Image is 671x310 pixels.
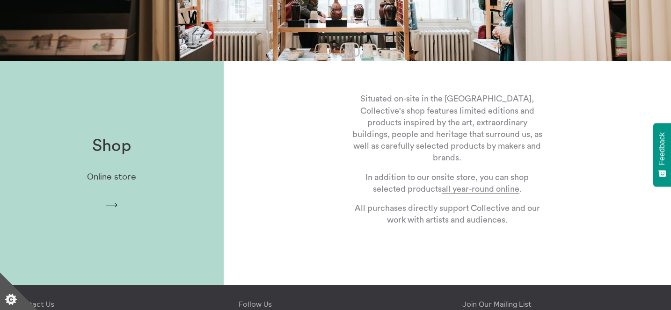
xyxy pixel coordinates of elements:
[653,123,671,187] button: Feedback - Show survey
[239,300,432,308] h4: Follow Us
[462,300,656,308] h4: Join Our Mailing List
[442,185,519,194] a: all year-round online
[92,137,131,156] h1: Shop
[658,132,666,165] span: Feedback
[351,172,544,195] p: In addition to our onsite store, you can shop selected products .
[15,300,209,308] h4: Contact Us
[351,93,544,164] p: Situated on-site in the [GEOGRAPHIC_DATA], Collective's shop features limited editions and produc...
[351,202,544,226] p: All purchases directly support Collective and our work with artists and audiences.
[87,172,136,182] p: Online store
